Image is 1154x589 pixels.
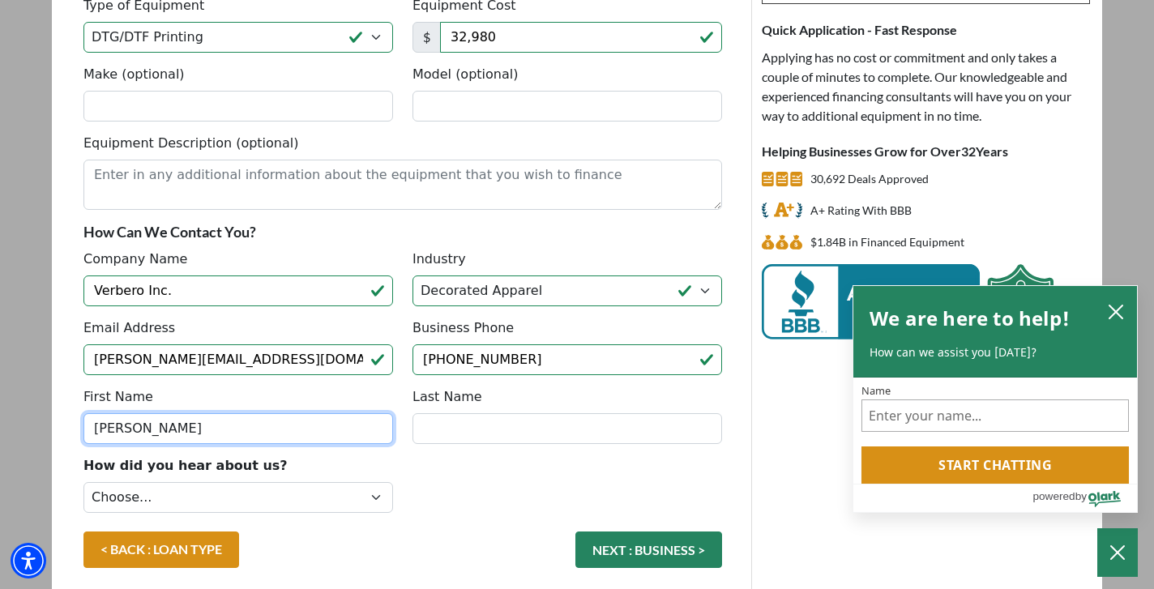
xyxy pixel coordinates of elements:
h2: We are here to help! [870,302,1070,335]
label: Email Address [83,318,175,338]
label: How did you hear about us? [83,456,288,476]
input: Name [861,399,1129,432]
button: NEXT : BUSINESS > [575,531,722,568]
p: $1,835,173,041 in Financed Equipment [810,233,964,252]
button: Close Chatbox [1097,528,1138,577]
div: Accessibility Menu [11,543,46,578]
label: Make (optional) [83,65,185,84]
label: First Name [83,387,153,407]
span: 32 [961,143,976,159]
label: Industry [412,250,466,269]
p: 30,692 Deals Approved [810,169,929,189]
p: How can we assist you [DATE]? [870,344,1121,361]
span: powered [1032,486,1075,506]
label: Company Name [83,250,187,269]
img: BBB Acredited Business and SSL Protection [762,264,1054,339]
button: Start chatting [861,446,1129,484]
p: A+ Rating With BBB [810,201,912,220]
p: How Can We Contact You? [83,222,722,241]
label: Name [861,386,1129,396]
iframe: reCAPTCHA [412,456,659,519]
p: Quick Application - Fast Response [762,20,1090,40]
span: by [1075,486,1087,506]
p: Applying has no cost or commitment and only takes a couple of minutes to complete. Our knowledgea... [762,48,1090,126]
label: Model (optional) [412,65,518,84]
a: Powered by Olark [1032,484,1137,512]
label: Last Name [412,387,482,407]
a: < BACK : LOAN TYPE [83,531,239,568]
button: close chatbox [1103,300,1129,322]
p: Helping Businesses Grow for Over Years [762,142,1090,161]
span: $ [412,22,441,53]
div: olark chatbox [853,285,1138,514]
label: Business Phone [412,318,514,338]
label: Equipment Description (optional) [83,134,298,153]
